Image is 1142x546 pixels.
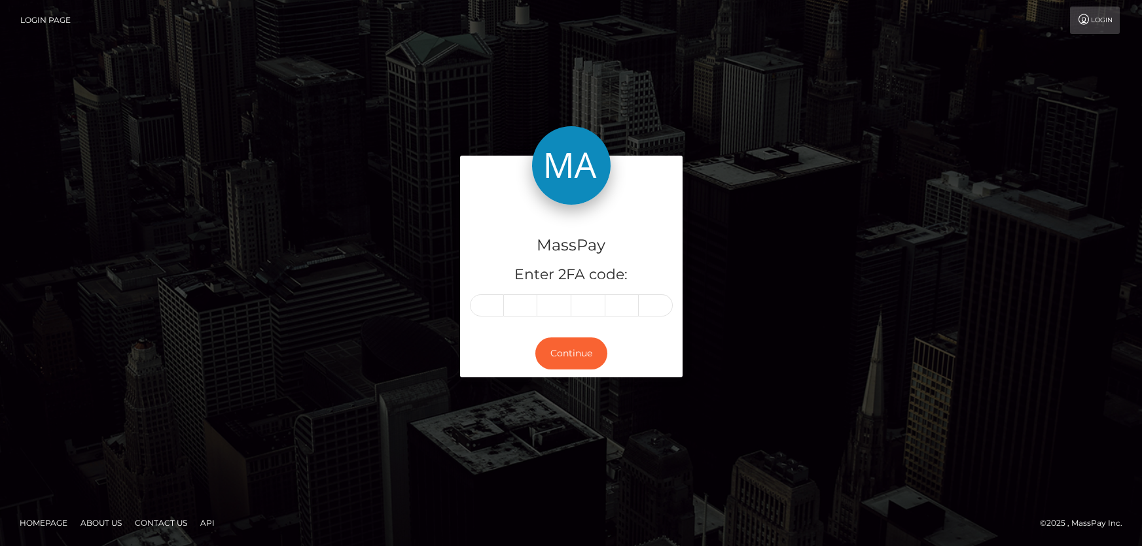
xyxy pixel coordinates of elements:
[195,513,220,533] a: API
[535,337,607,369] button: Continue
[1070,7,1120,34] a: Login
[75,513,127,533] a: About Us
[532,126,611,205] img: MassPay
[20,7,71,34] a: Login Page
[470,234,673,257] h4: MassPay
[470,265,673,285] h5: Enter 2FA code:
[130,513,192,533] a: Contact Us
[14,513,73,533] a: Homepage
[1040,516,1132,530] div: © 2025 , MassPay Inc.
